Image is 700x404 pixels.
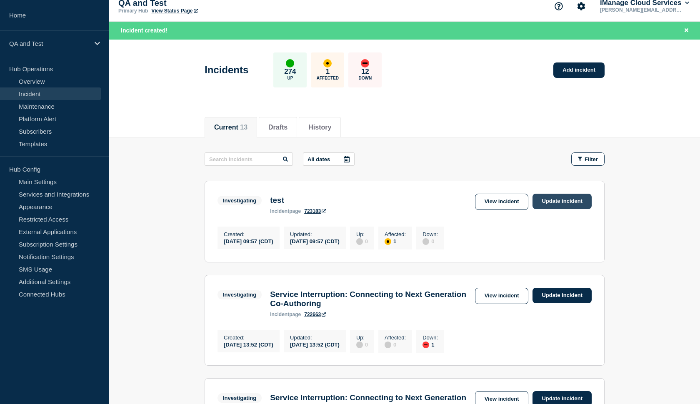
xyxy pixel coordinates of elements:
span: Investigating [217,393,262,403]
div: 1 [422,341,438,348]
p: 274 [284,67,296,76]
p: page [270,208,301,214]
a: Add incident [553,62,605,78]
p: 12 [361,67,369,76]
p: Down : [422,231,438,237]
a: View Status Page [151,8,197,14]
p: Affected : [385,334,406,341]
button: All dates [303,152,355,166]
p: All dates [307,156,330,162]
p: Affected [317,76,339,80]
div: disabled [422,238,429,245]
p: Affected : [385,231,406,237]
h3: test [270,196,326,205]
a: 723183 [304,208,326,214]
div: disabled [385,342,391,348]
button: Current 13 [214,124,247,131]
p: Up : [356,231,368,237]
p: 1 [326,67,330,76]
span: 13 [240,124,247,131]
span: Investigating [217,196,262,205]
div: 1 [385,237,406,245]
a: Update incident [532,194,592,209]
p: Primary Hub [118,8,148,14]
p: Down : [422,334,438,341]
p: Created : [224,334,273,341]
div: 0 [422,237,438,245]
div: [DATE] 13:52 (CDT) [290,341,340,348]
span: incident [270,208,289,214]
span: Filter [585,156,598,162]
p: Updated : [290,231,340,237]
button: History [308,124,331,131]
div: disabled [356,238,363,245]
p: [PERSON_NAME][EMAIL_ADDRESS][PERSON_NAME][DOMAIN_NAME] [598,7,685,13]
div: disabled [356,342,363,348]
button: Drafts [268,124,287,131]
input: Search incidents [205,152,293,166]
a: 722663 [304,312,326,317]
h3: Service Interruption: Connecting to Next Generation Co-Authoring [270,290,470,308]
p: Up [287,76,293,80]
a: View incident [475,194,529,210]
div: affected [323,59,332,67]
p: Up : [356,334,368,341]
span: Investigating [217,290,262,299]
p: Created : [224,231,273,237]
p: Updated : [290,334,340,341]
span: incident [270,312,289,317]
p: page [270,312,301,317]
div: [DATE] 09:57 (CDT) [290,237,340,244]
a: Update incident [532,288,592,303]
a: View incident [475,288,529,304]
div: 0 [356,341,368,348]
div: [DATE] 09:57 (CDT) [224,237,273,244]
div: down [422,342,429,348]
button: Close banner [681,26,692,35]
span: Incident created! [121,27,167,34]
button: Filter [571,152,605,166]
div: down [361,59,369,67]
div: 0 [356,237,368,245]
p: Down [359,76,372,80]
p: QA and Test [9,40,89,47]
div: 0 [385,341,406,348]
div: affected [385,238,391,245]
h1: Incidents [205,64,248,76]
div: [DATE] 13:52 (CDT) [224,341,273,348]
div: up [286,59,294,67]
